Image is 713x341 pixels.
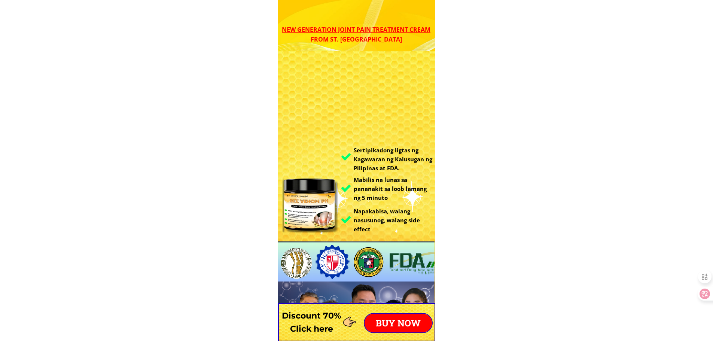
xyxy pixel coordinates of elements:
span: New generation joint pain treatment cream from St. [GEOGRAPHIC_DATA] [282,25,430,43]
h3: Napakabisa, walang nasusunog, walang side effect [354,207,435,234]
h3: Discount 70% Click here [278,309,345,335]
h3: Mabilis na lunas sa pananakit sa loob lamang ng 5 minuto [354,175,433,202]
p: BUY NOW [365,314,432,332]
h3: Sertipikadong ligtas ng Kagawaran ng Kalusugan ng Pilipinas at FDA. [354,146,437,173]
